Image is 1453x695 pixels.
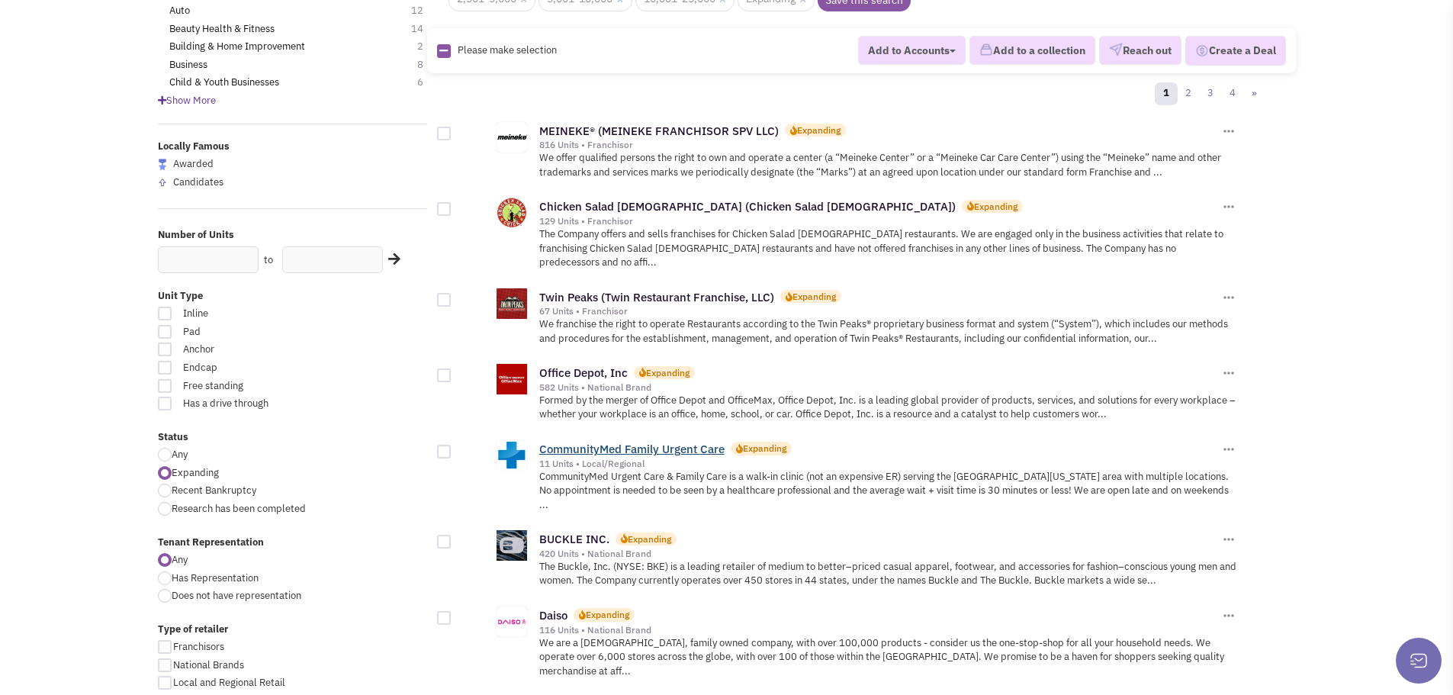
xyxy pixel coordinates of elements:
span: 2 [417,40,439,54]
div: 129 Units • Franchisor [539,215,1220,227]
label: to [264,253,273,268]
a: Business [169,58,207,72]
div: Expanding [797,124,841,137]
label: Locally Famous [158,140,428,154]
div: Expanding [974,200,1017,213]
div: 67 Units • Franchisor [539,305,1220,317]
span: Recent Bankruptcy [172,484,256,497]
label: Type of retailer [158,623,428,637]
p: The Buckle, Inc. (NYSE: BKE) is a leading retailer of medium to better–priced casual apparel, foo... [539,560,1237,588]
label: Status [158,430,428,445]
a: Daiso [539,608,567,623]
div: Expanding [743,442,786,455]
span: Please make selection [458,43,557,56]
a: MEINEKE® (MEINEKE FRANCHISOR SPV LLC) [539,124,779,138]
img: Deal-Dollar.png [1195,43,1209,60]
span: National Brands [173,658,244,671]
label: Unit Type [158,289,428,304]
span: Candidates [173,175,223,188]
a: Office Depot, Inc [539,365,628,380]
a: BUCKLE INC. [539,532,609,546]
a: CommunityMed Family Urgent Care [539,442,725,456]
span: Any [172,553,188,566]
div: Search Nearby [378,249,403,269]
img: locallyfamous-largeicon.png [158,159,167,170]
a: 1 [1155,82,1178,105]
span: Pad [173,325,342,339]
label: Number of Units [158,228,428,243]
span: Show More [158,94,216,107]
div: 116 Units • National Brand [539,624,1220,636]
span: Has a drive through [173,397,342,411]
span: Inline [173,307,342,321]
p: CommunityMed Urgent Care & Family Care is a walk-in clinic (not an expensive ER) serving the [GEO... [539,470,1237,513]
span: Free standing [173,379,342,394]
span: 6 [417,76,439,90]
span: Research has been completed [172,502,306,515]
div: Expanding [792,290,836,303]
span: Endcap [173,361,342,375]
p: We offer qualified persons the right to own and operate a center (a “Meineke Center” or a “Meinek... [539,151,1237,179]
a: Auto [169,4,190,18]
div: 582 Units • National Brand [539,381,1220,394]
a: Chicken Salad [DEMOGRAPHIC_DATA] (Chicken Salad [DEMOGRAPHIC_DATA]) [539,199,956,214]
img: locallyfamous-upvote.png [158,178,167,187]
span: Any [172,448,188,461]
div: 11 Units • Local/Regional [539,458,1220,470]
span: Local and Regional Retail [173,676,285,689]
a: 2 [1177,82,1200,105]
a: Building & Home Improvement [169,40,305,54]
div: Expanding [586,608,629,621]
span: Anchor [173,343,342,357]
div: 816 Units • Franchisor [539,139,1220,151]
a: Child & Youth Businesses [169,76,279,90]
span: Does not have representation [172,589,301,602]
a: 3 [1199,82,1222,105]
div: 420 Units • National Brand [539,548,1220,560]
span: Awarded [173,157,214,170]
a: Twin Peaks (Twin Restaurant Franchise, LLC) [539,290,774,304]
img: VectorPaper_Plane.png [1109,43,1123,56]
button: Add to Accounts [858,36,966,65]
a: 4 [1221,82,1244,105]
span: 14 [411,22,439,37]
a: » [1243,82,1265,105]
img: icon-collection-lavender.png [979,43,993,56]
p: We franchise the right to operate Restaurants according to the Twin Peaks® proprietary business f... [539,317,1237,346]
img: Rectangle.png [437,44,451,58]
span: 8 [417,58,439,72]
div: Expanding [646,366,690,379]
div: Expanding [628,533,671,545]
button: Reach out [1099,36,1181,65]
button: Create a Deal [1185,36,1286,66]
p: We are a [DEMOGRAPHIC_DATA], family owned company, with over 100,000 products - consider us the o... [539,636,1237,679]
p: Formed by the merger of Office Depot and OfficeMax, Office Depot, Inc. is a leading global provid... [539,394,1237,422]
span: Expanding [172,466,219,479]
span: 12 [411,4,439,18]
a: Beauty Health & Fitness [169,22,275,37]
p: The Company offers and sells franchises for Chicken Salad [DEMOGRAPHIC_DATA] restaurants. We are ... [539,227,1237,270]
span: Franchisors [173,640,224,653]
button: Add to a collection [969,36,1095,65]
span: Has Representation [172,571,259,584]
label: Tenant Representation [158,536,428,550]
